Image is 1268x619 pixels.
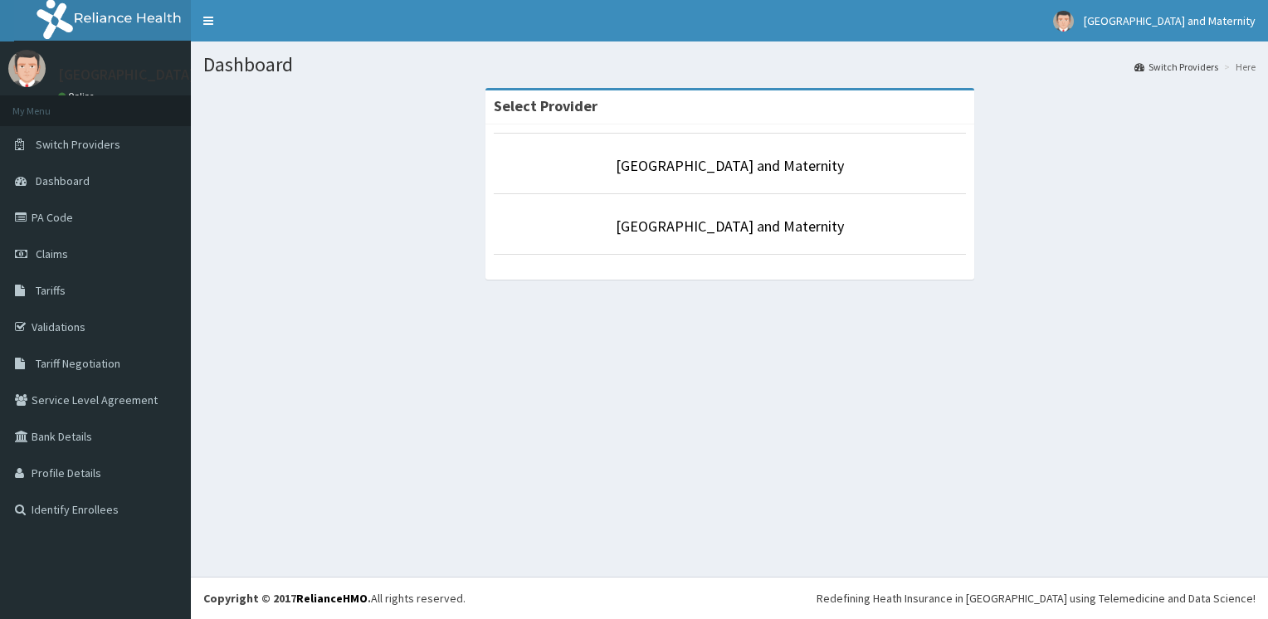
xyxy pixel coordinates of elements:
[203,54,1256,76] h1: Dashboard
[1084,13,1256,28] span: [GEOGRAPHIC_DATA] and Maternity
[1220,60,1256,74] li: Here
[1053,11,1074,32] img: User Image
[36,137,120,152] span: Switch Providers
[616,217,844,236] a: [GEOGRAPHIC_DATA] and Maternity
[616,156,844,175] a: [GEOGRAPHIC_DATA] and Maternity
[191,577,1268,619] footer: All rights reserved.
[1134,60,1218,74] a: Switch Providers
[36,173,90,188] span: Dashboard
[203,591,371,606] strong: Copyright © 2017 .
[58,67,289,82] p: [GEOGRAPHIC_DATA] and Maternity
[36,283,66,298] span: Tariffs
[58,90,98,102] a: Online
[494,96,597,115] strong: Select Provider
[296,591,368,606] a: RelianceHMO
[36,356,120,371] span: Tariff Negotiation
[817,590,1256,607] div: Redefining Heath Insurance in [GEOGRAPHIC_DATA] using Telemedicine and Data Science!
[8,50,46,87] img: User Image
[36,246,68,261] span: Claims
